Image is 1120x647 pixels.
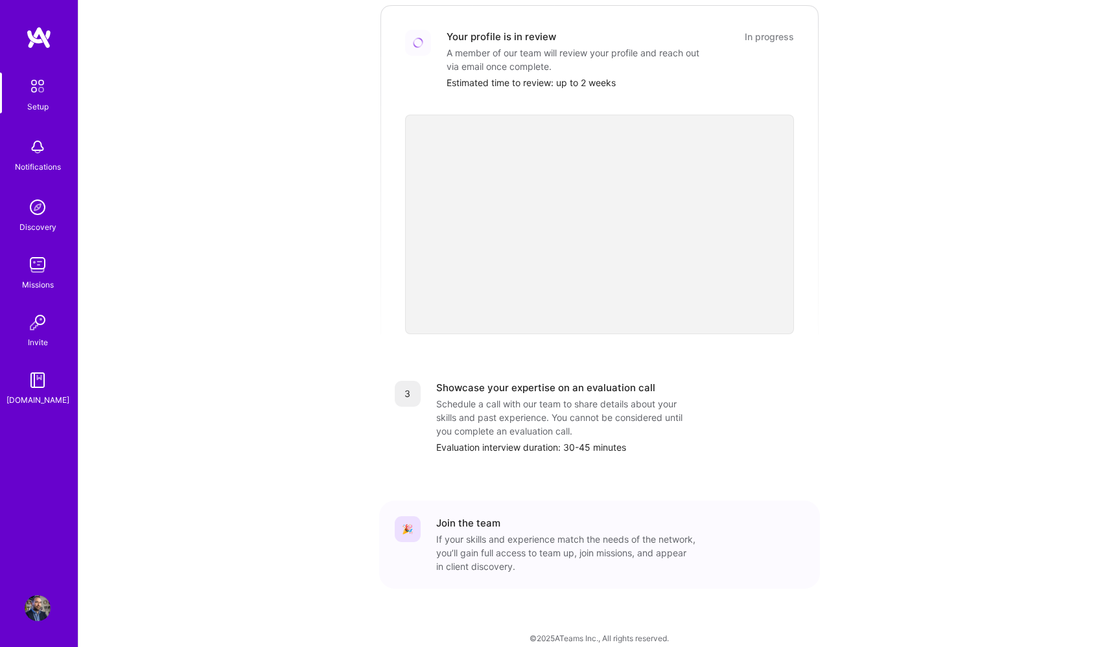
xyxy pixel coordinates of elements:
[26,26,52,49] img: logo
[412,37,424,49] img: Loading
[22,278,54,291] div: Missions
[25,367,51,393] img: guide book
[25,252,51,278] img: teamwork
[25,310,51,335] img: Invite
[447,30,556,43] div: Your profile is in review
[447,46,706,73] div: A member of our team will review your profile and reach out via email once complete.
[6,393,69,407] div: [DOMAIN_NAME]
[24,73,51,100] img: setup
[745,30,794,43] div: In progress
[436,397,695,438] div: Schedule a call with our team to share details about your skills and past experience. You cannot ...
[436,532,695,573] div: If your skills and experience match the needs of the network, you’ll gain full access to team up,...
[15,160,61,174] div: Notifications
[447,76,794,89] div: Estimated time to review: up to 2 weeks
[395,381,421,407] div: 3
[395,516,421,542] div: 🎉
[25,194,51,220] img: discovery
[436,440,804,454] div: Evaluation interview duration: 30-45 minutes
[28,335,48,349] div: Invite
[405,115,794,334] iframe: video
[436,381,655,394] div: Showcase your expertise on an evaluation call
[21,595,54,621] a: User Avatar
[19,220,56,234] div: Discovery
[436,516,500,530] div: Join the team
[25,595,51,621] img: User Avatar
[25,134,51,160] img: bell
[27,100,49,113] div: Setup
